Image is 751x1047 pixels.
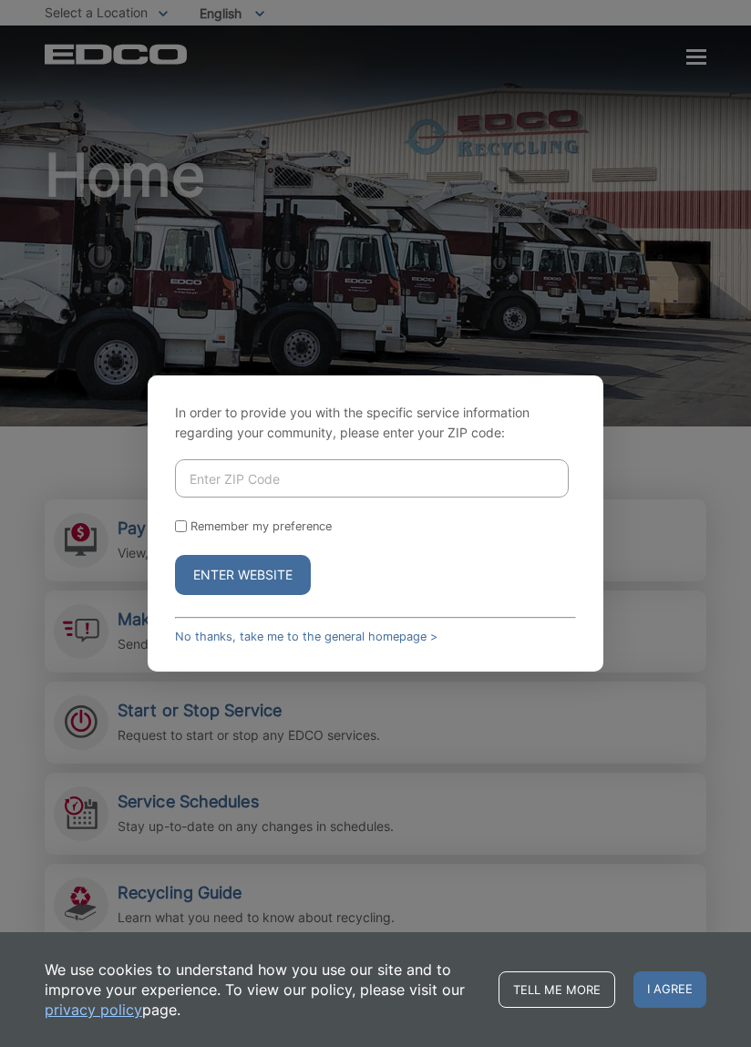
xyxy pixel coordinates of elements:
a: Tell me more [499,971,615,1008]
label: Remember my preference [190,519,332,533]
input: Enter ZIP Code [175,459,569,498]
span: I agree [633,971,706,1008]
button: Enter Website [175,555,311,595]
a: No thanks, take me to the general homepage > [175,630,437,643]
p: In order to provide you with the specific service information regarding your community, please en... [175,403,576,443]
a: privacy policy [45,1000,142,1020]
p: We use cookies to understand how you use our site and to improve your experience. To view our pol... [45,960,480,1020]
